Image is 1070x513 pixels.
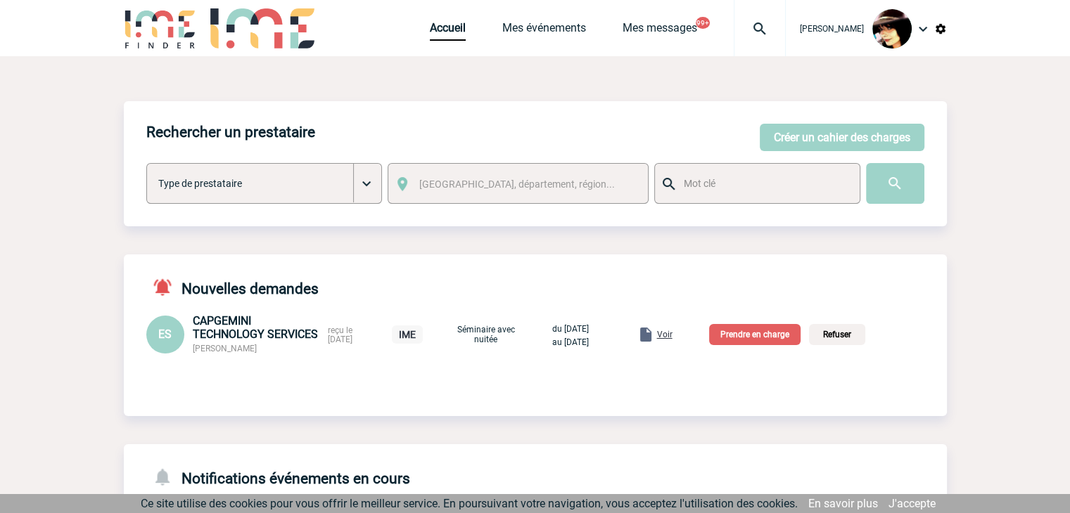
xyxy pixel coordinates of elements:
[809,324,865,345] p: Refuser
[152,467,181,487] img: notifications-24-px-g.png
[193,344,257,353] span: [PERSON_NAME]
[158,327,172,341] span: ES
[141,497,798,510] span: Ce site utilise des cookies pour vous offrir le meilleur service. En poursuivant votre navigation...
[872,9,912,48] img: 101023-0.jpg
[152,277,181,297] img: notifications-active-24-px-r.png
[808,497,878,510] a: En savoir plus
[146,124,315,141] h4: Rechercher un prestataire
[696,17,710,29] button: 99+
[866,163,924,204] input: Submit
[328,325,352,344] span: reçu le [DATE]
[623,21,697,41] a: Mes messages
[193,314,318,341] span: CAPGEMINI TECHNOLOGY SERVICES
[637,326,654,343] img: folder.png
[552,337,589,347] span: au [DATE]
[889,497,936,510] a: J'accepte
[680,174,847,193] input: Mot clé
[451,325,521,344] p: Séminaire avec nuitée
[604,327,675,340] a: Voir
[124,8,197,48] img: IME-Finder
[146,277,319,297] h4: Nouvelles demandes
[552,324,589,334] span: du [DATE]
[419,178,615,190] span: [GEOGRAPHIC_DATA], département, région...
[709,324,801,345] p: Prendre en charge
[657,330,673,339] span: Voir
[430,21,466,41] a: Accueil
[800,24,864,34] span: [PERSON_NAME]
[502,21,586,41] a: Mes événements
[146,467,410,487] h4: Notifications événements en cours
[392,325,423,344] p: IME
